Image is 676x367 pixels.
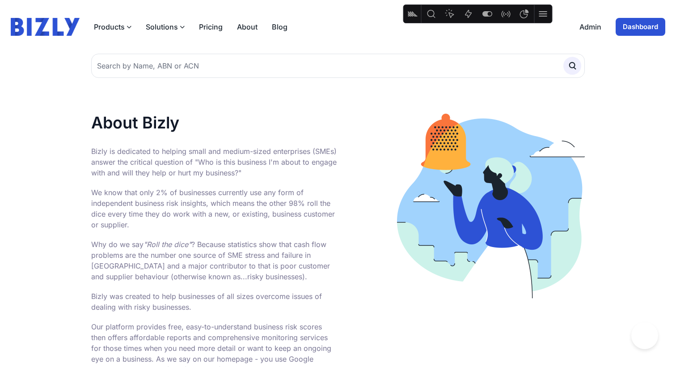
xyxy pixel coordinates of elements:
[272,21,287,32] a: Blog
[579,21,601,32] a: Admin
[631,322,658,349] iframe: Toggle Customer Support
[91,291,338,312] p: Bizly was created to help businesses of all sizes overcome issues of dealing with risky businesses.
[91,187,338,230] p: We know that only 2% of businesses currently use any form of independent business risk insights, ...
[91,54,585,78] input: Search by Name, ABN or ACN
[144,240,191,249] i: "Roll the dice"
[237,21,258,32] a: About
[91,239,338,282] p: Why do we say ? Because statistics show that cash flow problems are the number one source of SME ...
[146,21,185,32] button: Solutions
[91,114,338,132] h1: About Bizly
[616,18,665,36] a: Dashboard
[91,146,338,178] p: Bizly is dedicated to helping small and medium-sized enterprises (SMEs) answer the critical quest...
[199,21,223,32] a: Pricing
[94,21,131,32] button: Products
